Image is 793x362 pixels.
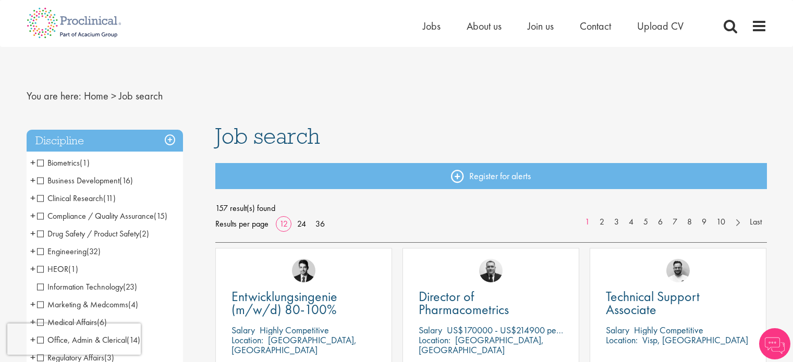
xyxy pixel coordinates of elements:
[276,218,291,229] a: 12
[231,334,357,356] p: [GEOGRAPHIC_DATA], [GEOGRAPHIC_DATA]
[580,216,595,228] a: 1
[119,175,133,186] span: (16)
[30,296,35,312] span: +
[419,290,563,316] a: Director of Pharmacometrics
[745,216,767,228] a: Last
[37,317,97,328] span: Medical Affairs
[594,216,609,228] a: 2
[606,288,700,318] span: Technical Support Associate
[37,317,107,328] span: Medical Affairs
[528,19,554,33] a: Join us
[111,89,116,103] span: >
[312,218,328,229] a: 36
[580,19,611,33] a: Contact
[30,172,35,188] span: +
[7,323,141,355] iframe: reCAPTCHA
[215,163,767,189] a: Register for alerts
[667,216,682,228] a: 7
[30,155,35,170] span: +
[467,19,502,33] a: About us
[27,89,81,103] span: You are here:
[697,216,712,228] a: 9
[37,210,167,221] span: Compliance / Quality Assurance
[231,334,263,346] span: Location:
[634,324,703,336] p: Highly Competitive
[419,288,509,318] span: Director of Pharmacometrics
[103,193,116,204] span: (11)
[231,290,376,316] a: Entwicklungsingenie (m/w/d) 80-100%
[447,324,584,336] p: US$170000 - US$214900 per annum
[419,334,544,356] p: [GEOGRAPHIC_DATA], [GEOGRAPHIC_DATA]
[231,324,255,336] span: Salary
[294,218,310,229] a: 24
[154,210,167,221] span: (15)
[84,89,108,103] a: breadcrumb link
[37,228,149,239] span: Drug Safety / Product Safety
[37,246,87,257] span: Engineering
[682,216,697,228] a: 8
[37,246,101,257] span: Engineering
[37,157,80,168] span: Biometrics
[419,324,442,336] span: Salary
[231,288,337,318] span: Entwicklungsingenie (m/w/d) 80-100%
[37,175,119,186] span: Business Development
[87,246,101,257] span: (32)
[30,261,35,277] span: +
[30,226,35,241] span: +
[653,216,668,228] a: 6
[30,190,35,206] span: +
[97,317,107,328] span: (6)
[30,208,35,223] span: +
[37,228,139,239] span: Drug Safety / Product Safety
[609,216,624,228] a: 3
[637,19,684,33] a: Upload CV
[423,19,441,33] a: Jobs
[37,157,90,168] span: Biometrics
[119,89,163,103] span: Job search
[123,281,137,292] span: (23)
[666,259,690,282] img: Emile De Beer
[37,264,68,274] span: HEOR
[642,334,748,346] p: Visp, [GEOGRAPHIC_DATA]
[37,281,137,292] span: Information Technology
[37,193,116,204] span: Clinical Research
[37,264,78,274] span: HEOR
[215,216,269,232] span: Results per page
[260,324,329,336] p: Highly Competitive
[292,259,315,282] img: Thomas Wenig
[606,290,750,316] a: Technical Support Associate
[30,243,35,259] span: +
[30,314,35,330] span: +
[37,210,154,221] span: Compliance / Quality Assurance
[215,122,320,150] span: Job search
[419,334,450,346] span: Location:
[37,281,123,292] span: Information Technology
[37,299,128,310] span: Marketing & Medcomms
[80,157,90,168] span: (1)
[215,201,767,216] span: 157 result(s) found
[606,324,629,336] span: Salary
[624,216,639,228] a: 4
[139,228,149,239] span: (2)
[37,193,103,204] span: Clinical Research
[638,216,653,228] a: 5
[128,299,138,310] span: (4)
[479,259,503,282] img: Jakub Hanas
[606,334,638,346] span: Location:
[759,328,790,359] img: Chatbot
[37,175,133,186] span: Business Development
[711,216,730,228] a: 10
[68,264,78,274] span: (1)
[27,130,183,152] h3: Discipline
[37,299,138,310] span: Marketing & Medcomms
